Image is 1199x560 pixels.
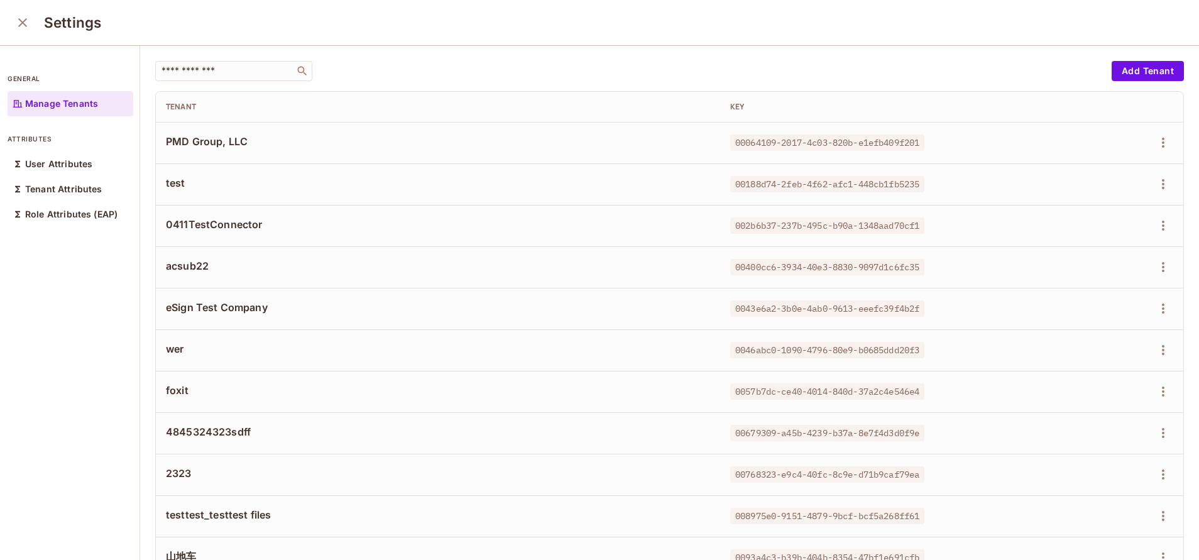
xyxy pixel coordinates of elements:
span: 0046abc0-1090-4796-80e9-b0685ddd20f3 [730,342,924,358]
span: PMD Group, LLC [166,135,710,148]
button: close [10,10,35,35]
p: Manage Tenants [25,99,98,109]
span: 2323 [166,466,710,480]
span: foxit [166,383,710,397]
span: 00188d74-2feb-4f62-afc1-448cb1fb5235 [730,176,924,192]
span: 00679309-a45b-4239-b37a-8e7f4d3d0f9e [730,425,924,441]
span: eSign Test Company [166,300,710,314]
p: Tenant Attributes [25,184,102,194]
p: attributes [8,134,133,144]
span: 00400cc6-3934-40e3-8830-9097d1c6fc35 [730,259,924,275]
p: User Attributes [25,159,92,169]
div: Key [730,102,1035,112]
span: 0411TestConnector [166,217,710,231]
span: 00768323-e9c4-40fc-8c9e-d71b9caf79ea [730,466,924,483]
span: testtest_testtest files [166,508,710,522]
span: 0043e6a2-3b0e-4ab0-9613-eeefc39f4b2f [730,300,924,317]
span: test [166,176,710,190]
p: general [8,74,133,84]
span: 0057b7dc-ce40-4014-840d-37a2c4e546e4 [730,383,924,400]
span: wer [166,342,710,356]
button: Add Tenant [1112,61,1184,81]
div: Tenant [166,102,710,112]
span: 4845324323sdff [166,425,710,439]
p: Role Attributes (EAP) [25,209,118,219]
h3: Settings [44,14,101,31]
span: 002b6b37-237b-495c-b90a-1348aad70cf1 [730,217,924,234]
span: acsub22 [166,259,710,273]
span: 00064109-2017-4c03-820b-e1efb409f201 [730,135,924,151]
span: 008975e0-9151-4879-9bcf-bcf5a268ff61 [730,508,924,524]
